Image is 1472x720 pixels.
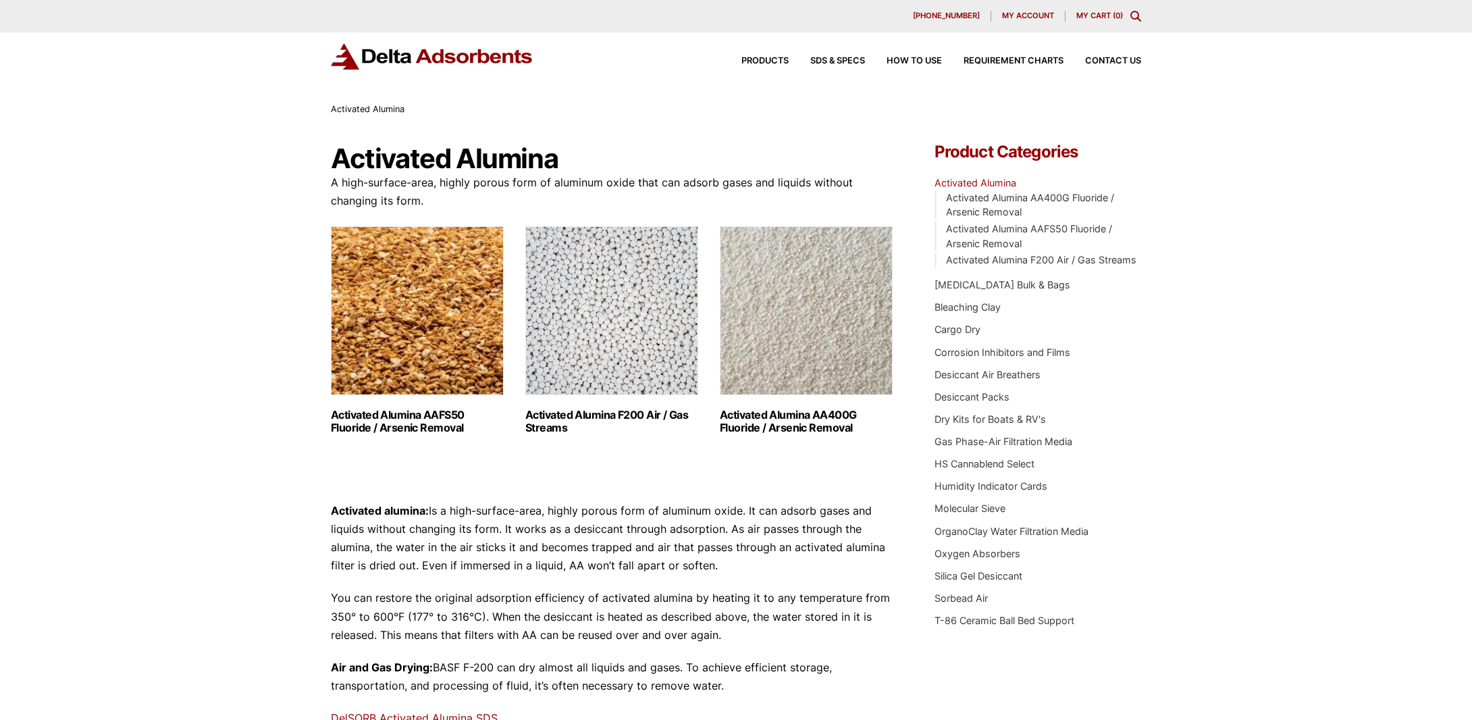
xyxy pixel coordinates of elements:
[525,409,698,434] h2: Activated Alumina F200 Air / Gas Streams
[935,570,1022,582] a: Silica Gel Desiccant
[887,57,942,66] span: How to Use
[935,324,980,335] a: Cargo Dry
[935,346,1070,358] a: Corrosion Inhibitors and Films
[935,301,1001,313] a: Bleaching Clay
[810,57,865,66] span: SDS & SPECS
[741,57,789,66] span: Products
[935,548,1020,559] a: Oxygen Absorbers
[331,144,894,174] h1: Activated Alumina
[331,659,894,695] p: BASF F-200 can dry almost all liquids and gases. To achieve efficient storage, transportation, an...
[1130,11,1141,22] div: Toggle Modal Content
[331,502,894,575] p: Is a high-surface-area, highly porous form of aluminum oxide. It can adsorb gases and liquids wit...
[865,57,942,66] a: How to Use
[935,369,1041,380] a: Desiccant Air Breathers
[964,57,1063,66] span: Requirement Charts
[720,57,789,66] a: Products
[935,144,1141,160] h4: Product Categories
[1076,11,1123,20] a: My Cart (0)
[946,223,1112,249] a: Activated Alumina AAFS50 Fluoride / Arsenic Removal
[525,226,698,434] a: Visit product category Activated Alumina F200 Air / Gas Streams
[1085,57,1141,66] span: Contact Us
[525,226,698,395] img: Activated Alumina F200 Air / Gas Streams
[935,525,1088,537] a: OrganoClay Water Filtration Media
[331,104,404,114] span: Activated Alumina
[913,12,980,20] span: [PHONE_NUMBER]
[946,192,1114,218] a: Activated Alumina AA400G Fluoride / Arsenic Removal
[935,615,1074,626] a: T-86 Ceramic Ball Bed Support
[331,504,429,517] strong: Activated alumina:
[935,413,1046,425] a: Dry Kits for Boats & RV's
[331,409,504,434] h2: Activated Alumina AAFS50 Fluoride / Arsenic Removal
[935,480,1047,492] a: Humidity Indicator Cards
[331,589,894,644] p: You can restore the original adsorption efficiency of activated alumina by heating it to any temp...
[720,226,893,434] a: Visit product category Activated Alumina AA400G Fluoride / Arsenic Removal
[331,661,433,674] strong: Air and Gas Drying:
[935,391,1009,403] a: Desiccant Packs
[331,226,504,434] a: Visit product category Activated Alumina AAFS50 Fluoride / Arsenic Removal
[935,503,1005,514] a: Molecular Sieve
[946,254,1136,265] a: Activated Alumina F200 Air / Gas Streams
[935,177,1016,188] a: Activated Alumina
[991,11,1066,22] a: My account
[331,226,504,395] img: Activated Alumina AAFS50 Fluoride / Arsenic Removal
[902,11,991,22] a: [PHONE_NUMBER]
[1002,12,1054,20] span: My account
[331,43,533,70] img: Delta Adsorbents
[331,174,894,210] p: A high-surface-area, highly porous form of aluminum oxide that can adsorb gases and liquids witho...
[942,57,1063,66] a: Requirement Charts
[935,592,988,604] a: Sorbead Air
[720,409,893,434] h2: Activated Alumina AA400G Fluoride / Arsenic Removal
[935,436,1072,447] a: Gas Phase-Air Filtration Media
[935,458,1034,469] a: HS Cannablend Select
[789,57,865,66] a: SDS & SPECS
[935,279,1070,290] a: [MEDICAL_DATA] Bulk & Bags
[1115,11,1120,20] span: 0
[720,226,893,395] img: Activated Alumina AA400G Fluoride / Arsenic Removal
[1063,57,1141,66] a: Contact Us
